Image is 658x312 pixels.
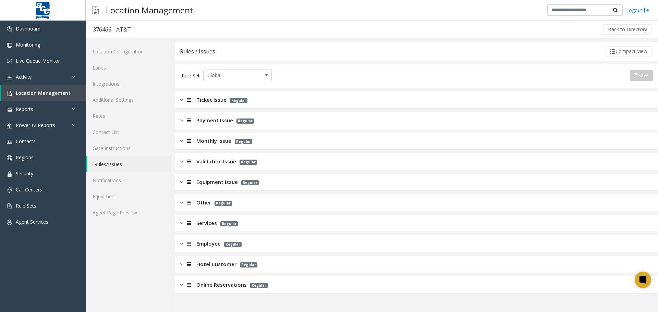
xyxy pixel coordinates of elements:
[7,220,12,225] img: 'icon'
[180,240,183,248] img: closed
[196,158,236,165] span: Validation Issue
[626,7,649,14] a: Logout
[87,156,171,172] a: Rules/Issues
[86,172,171,188] a: Notifications
[250,283,268,288] span: Regular
[180,137,183,145] img: closed
[86,92,171,108] a: Additional Settings
[7,203,12,209] img: 'icon'
[180,158,183,165] img: closed
[180,260,183,268] img: closed
[204,70,258,81] span: Global
[196,219,217,227] span: Services
[102,2,197,18] h3: Location Management
[7,91,12,96] img: 'icon'
[196,116,233,124] span: Payment Issue
[215,201,232,206] span: Regular
[86,76,171,92] a: Integrations
[16,74,32,80] span: Activity
[230,98,247,103] span: Regular
[235,139,252,144] span: Regular
[16,58,60,64] span: Live Queue Monitor
[180,219,183,227] img: closed
[7,155,12,161] img: 'icon'
[16,186,42,193] span: Call Centers
[7,187,12,193] img: 'icon'
[16,41,40,48] span: Monitoring
[86,204,171,221] a: Agent Page Preview
[86,43,171,60] a: Location Configuration
[220,221,238,226] span: Regular
[86,108,171,124] a: Rates
[7,171,12,177] img: 'icon'
[630,70,653,81] button: Save
[86,140,171,156] a: Gate Instructions
[7,107,12,112] img: 'icon'
[182,70,200,81] div: Rule Set
[180,199,183,207] img: closed
[7,75,12,80] img: 'icon'
[196,260,236,268] span: Hotel Customer
[16,122,55,128] span: Power BI Reports
[196,96,227,104] span: Ticket Issue
[180,96,183,104] img: closed
[196,178,238,186] span: Equipment Issue
[180,281,183,289] img: closed
[16,170,33,177] span: Security
[16,106,33,112] span: Reports
[93,2,99,18] img: pageIcon
[606,46,652,57] button: Compact View
[93,25,131,34] div: 376466 - AT&T
[604,24,651,35] button: Back to Directory
[16,219,48,225] span: Agent Services
[1,85,86,101] a: Location Management
[7,123,12,128] img: 'icon'
[86,188,171,204] a: Equipment
[180,178,183,186] img: closed
[196,199,211,207] span: Other
[180,47,215,56] div: Rules / Issues
[16,154,34,161] span: Regions
[7,26,12,32] img: 'icon'
[16,202,36,209] span: Rule Sets
[240,262,257,267] span: Regular
[16,90,71,96] span: Location Management
[16,25,40,32] span: Dashboard
[16,138,36,145] span: Contacts
[241,180,259,185] span: Regular
[7,139,12,145] img: 'icon'
[180,116,183,124] img: closed
[240,160,257,165] span: Regular
[7,42,12,48] img: 'icon'
[7,59,12,64] img: 'icon'
[224,242,242,247] span: Regular
[86,60,171,76] a: Lanes
[196,240,221,248] span: Employee
[196,137,231,145] span: Monthly Issue
[86,124,171,140] a: Contact List
[196,281,247,289] span: Online Reservations
[644,7,649,14] img: logout
[236,118,254,124] span: Regular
